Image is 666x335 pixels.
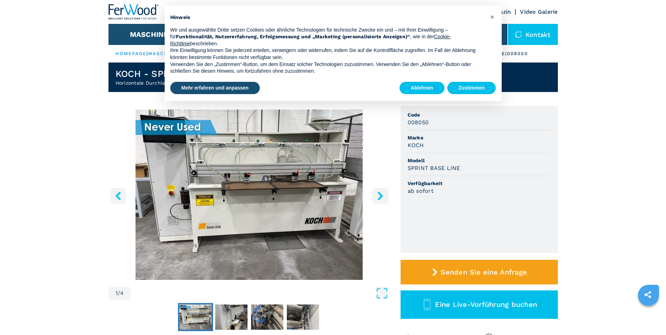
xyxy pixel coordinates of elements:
h3: 008050 [408,118,429,126]
img: Kontakt [515,31,522,38]
button: Mehr erfahren und anpassen [170,82,260,94]
img: Horizontale Durchlaufbohr- und Dübeleintreibanlage KOCH SPRINT BASE LINE [108,110,390,280]
p: Ihre Einwilligung können Sie jederzeit erteilen, verweigern oder widerrufen, indem Sie auf die Ko... [170,47,485,61]
a: sharethis [639,286,657,303]
h2: Hinweis [170,14,485,21]
button: Go to Slide 2 [214,303,249,331]
span: Verfügbarkeit [408,180,551,187]
h3: SPRINT BASE LINE [408,164,460,172]
div: Kontakt [508,24,558,45]
a: Video Galerie [520,8,558,15]
h3: KOCH [408,141,424,149]
p: 008050 [507,51,528,57]
span: 4 [120,290,124,296]
button: left-button [110,188,126,204]
button: Senden Sie eine Anfrage [401,260,558,284]
iframe: Chat [636,303,661,330]
button: Open Fullscreen [132,287,388,300]
div: Go to Slide 1 [108,110,390,280]
span: Senden Sie eine Anfrage [441,268,527,276]
span: Code [408,111,551,118]
img: 880ffd0008dbdef23aeab00449edc5a1 [215,304,248,330]
span: Modell [408,157,551,164]
p: Verwenden Sie den „Zustimmen“-Button, um dem Einsatz solcher Technologien zuzustimmen. Verwenden ... [170,61,485,75]
nav: Thumbnail Navigation [108,303,390,331]
button: right-button [372,188,388,204]
button: Ablehnen [400,82,444,94]
button: Maschinen [130,30,174,39]
span: × [490,13,494,21]
img: 58aa725ea8f5489a1a7b7c2db2b0a7c2 [287,304,319,330]
h2: Horizontale Durchlaufbohr- und Dübeleintreibanlage [116,79,248,86]
button: Go to Slide 4 [285,303,321,331]
img: Ferwood [108,4,159,20]
img: ad658897f1a9bd5d7e2eb1a193615450 [251,304,283,330]
button: Go to Slide 1 [178,303,213,331]
p: Wir und ausgewählte Dritte setzen Cookies oder ähnliche Technologien für technische Zwecke ein un... [170,27,485,47]
h1: KOCH - SPRINT BASE LINE [116,68,248,79]
span: 1 [116,290,118,296]
h3: ab sofort [408,187,434,195]
span: Marke [408,134,551,141]
span: | [146,51,148,56]
button: Go to Slide 3 [250,303,285,331]
span: / [118,290,120,296]
span: Eine Live-Vorführung buchen [435,300,537,309]
strong: Funktionalität, Nutzererfahrung, Erfolgsmessung und „Marketing (personalisierte Anzeigen)“ [176,34,410,39]
a: maschinen [148,51,183,56]
button: Zustimmen [447,82,496,94]
img: 2ffa4d040e7e48e7199e9018c8421ad5 [179,304,212,330]
a: Cookie-Richtlinie [170,34,451,46]
button: Eine Live-Vorführung buchen [401,290,558,319]
button: Schließen Sie diesen Hinweis [487,11,498,22]
a: HOMEPAGE [116,51,147,56]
